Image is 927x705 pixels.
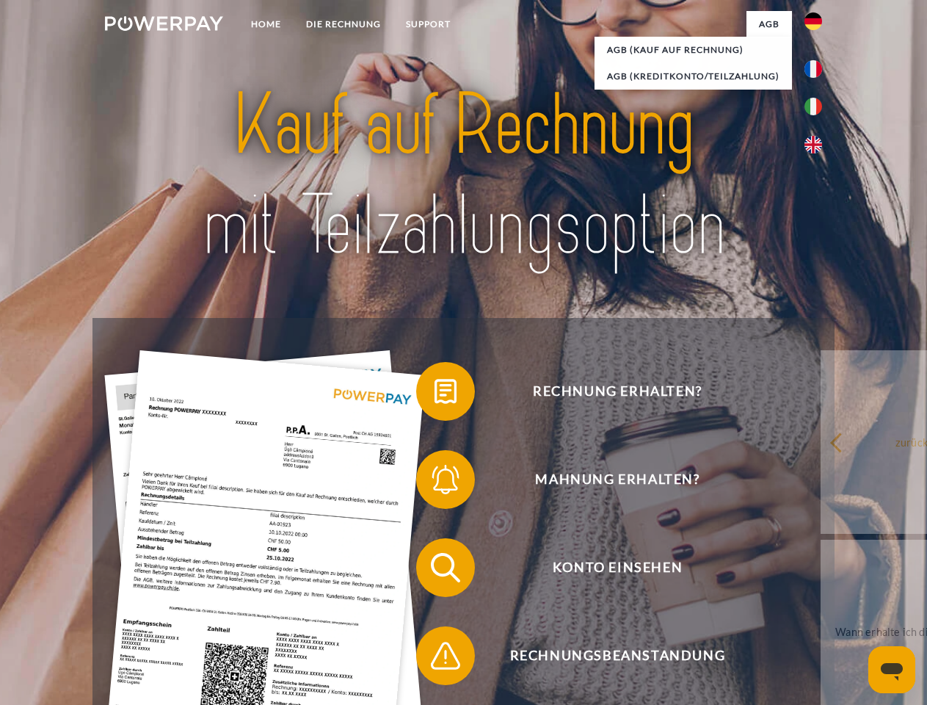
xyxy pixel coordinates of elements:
a: Home [239,11,294,37]
a: AGB (Kreditkonto/Teilzahlung) [595,63,792,90]
span: Konto einsehen [437,538,797,597]
img: en [804,136,822,153]
img: fr [804,60,822,78]
button: Rechnungsbeanstandung [416,626,798,685]
button: Mahnung erhalten? [416,450,798,509]
a: AGB (Kauf auf Rechnung) [595,37,792,63]
img: qb_bell.svg [427,461,464,498]
img: qb_search.svg [427,549,464,586]
a: DIE RECHNUNG [294,11,393,37]
img: title-powerpay_de.svg [140,70,787,281]
a: SUPPORT [393,11,463,37]
button: Konto einsehen [416,538,798,597]
span: Rechnungsbeanstandung [437,626,797,685]
img: it [804,98,822,115]
span: Mahnung erhalten? [437,450,797,509]
img: qb_warning.svg [427,637,464,674]
img: logo-powerpay-white.svg [105,16,223,31]
a: agb [746,11,792,37]
button: Rechnung erhalten? [416,362,798,421]
img: qb_bill.svg [427,373,464,410]
iframe: Schaltfläche zum Öffnen des Messaging-Fensters [868,646,915,693]
span: Rechnung erhalten? [437,362,797,421]
img: de [804,12,822,30]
